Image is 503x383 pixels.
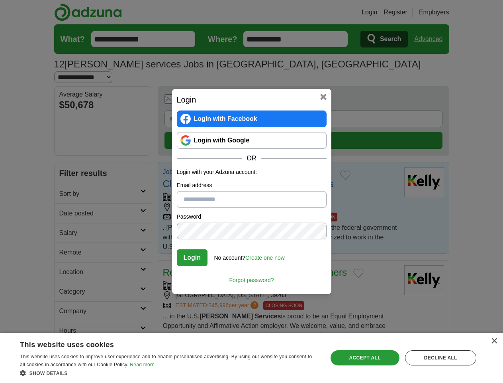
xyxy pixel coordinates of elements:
button: Login [177,249,208,266]
span: Show details [29,371,68,376]
span: OR [242,154,261,163]
a: Login with Facebook [177,111,327,127]
label: Email address [177,181,327,190]
a: Read more, opens a new window [130,362,155,367]
span: This website uses cookies to improve user experience and to enable personalised advertising. By u... [20,354,312,367]
a: Login with Google [177,132,327,149]
h2: Login [177,94,327,106]
a: Forgot password? [177,271,327,284]
a: Create one now [245,255,285,261]
label: Password [177,213,327,221]
p: Login with your Adzuna account: [177,168,327,176]
div: Show details [20,369,318,377]
div: No account? [214,249,285,262]
div: This website uses cookies [20,338,298,349]
div: Decline all [405,350,476,365]
div: Close [491,338,497,344]
div: Accept all [331,350,399,365]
